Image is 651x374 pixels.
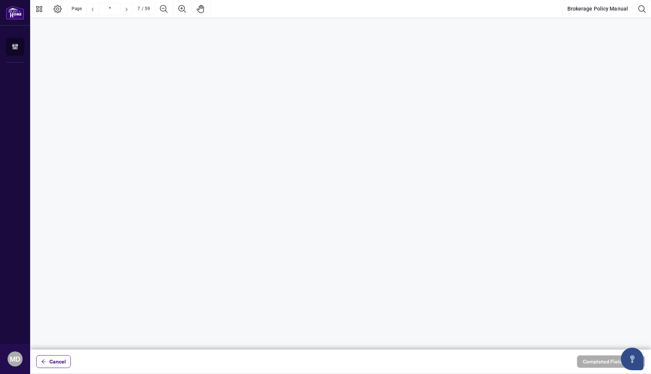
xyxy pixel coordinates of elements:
[621,348,643,370] button: Open asap
[10,354,20,364] span: MD
[577,355,645,368] button: Completed Fields 0 of 1
[49,356,66,368] span: Cancel
[36,355,71,368] button: Cancel
[6,6,24,20] img: logo
[41,359,46,364] span: arrow-left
